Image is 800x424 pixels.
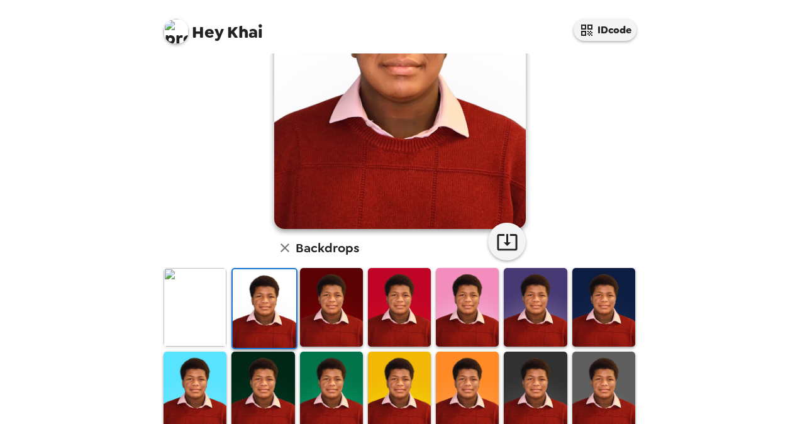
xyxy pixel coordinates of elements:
span: Khai [164,13,263,41]
img: profile pic [164,19,189,44]
img: Original [164,268,226,347]
h6: Backdrops [296,238,359,258]
span: Hey [192,21,223,43]
button: IDcode [574,19,636,41]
